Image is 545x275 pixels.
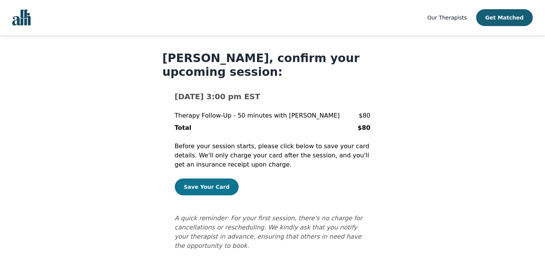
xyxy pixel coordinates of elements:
[358,124,370,131] b: $80
[175,214,363,249] i: A quick reminder: For your first session, there's no charge for cancellations or rescheduling. We...
[175,178,239,195] button: Save Your Card
[175,124,192,131] b: Total
[175,142,371,169] p: Before your session starts, please click below to save your card details. We'll only charge your ...
[476,9,533,26] button: Get Matched
[163,51,383,79] h1: [PERSON_NAME], confirm your upcoming session:
[427,13,467,22] a: Our Therapists
[359,111,371,120] p: $80
[12,10,31,26] img: alli logo
[175,111,340,120] p: Therapy Follow-Up - 50 minutes with [PERSON_NAME]
[427,15,467,21] span: Our Therapists
[175,92,260,101] b: [DATE] 3:00 pm EST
